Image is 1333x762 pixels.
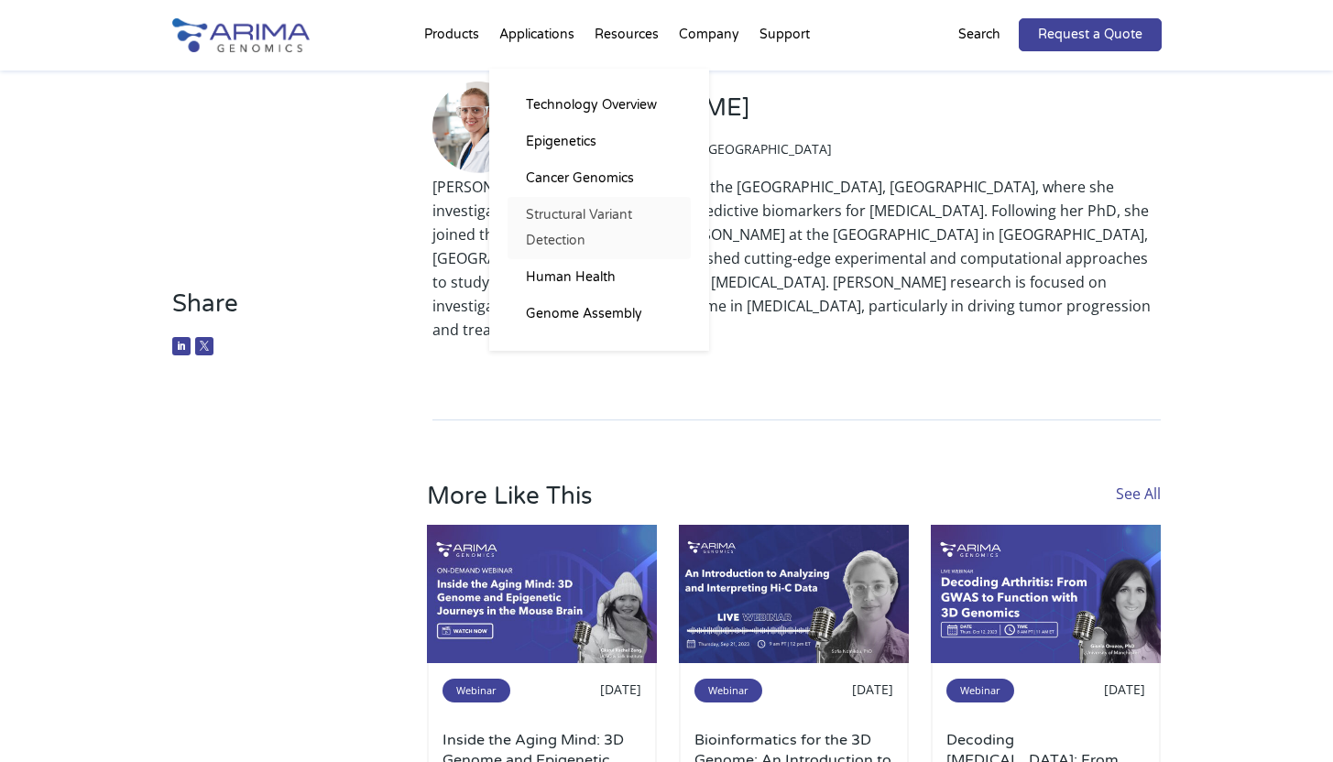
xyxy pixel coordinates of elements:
h3: More Like This [427,482,785,525]
span: [DATE] [600,680,641,698]
a: Epigenetics [508,124,691,160]
span: Webinar [694,679,762,702]
img: October-2023-Webinar-1-500x300.jpg [931,525,1161,663]
span: Webinar [946,679,1014,702]
p: Search [958,23,1000,47]
span: [DATE] [852,680,893,698]
span: Webinar [443,679,510,702]
img: Arima-Genomics-logo [172,18,310,52]
img: Use-This-For-Webinar-Images-3-500x300.jpg [427,525,657,663]
span: [DATE] [1104,680,1145,698]
a: Cancer Genomics [508,160,691,197]
a: Human Health [508,259,691,296]
a: Genome Assembly [508,296,691,332]
a: Technology Overview [508,87,691,124]
p: [PERSON_NAME] received her PhD from the [GEOGRAPHIC_DATA], [GEOGRAPHIC_DATA], where she investiga... [432,175,1161,356]
img: Dr.-Joanna.png [432,79,524,175]
a: Structural Variant Detection [508,197,691,259]
a: Request a Quote [1019,18,1162,51]
a: See All [1116,484,1161,504]
h3: Share [172,289,378,332]
img: Sep-2023-Webinar-500x300.jpg [679,525,909,663]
